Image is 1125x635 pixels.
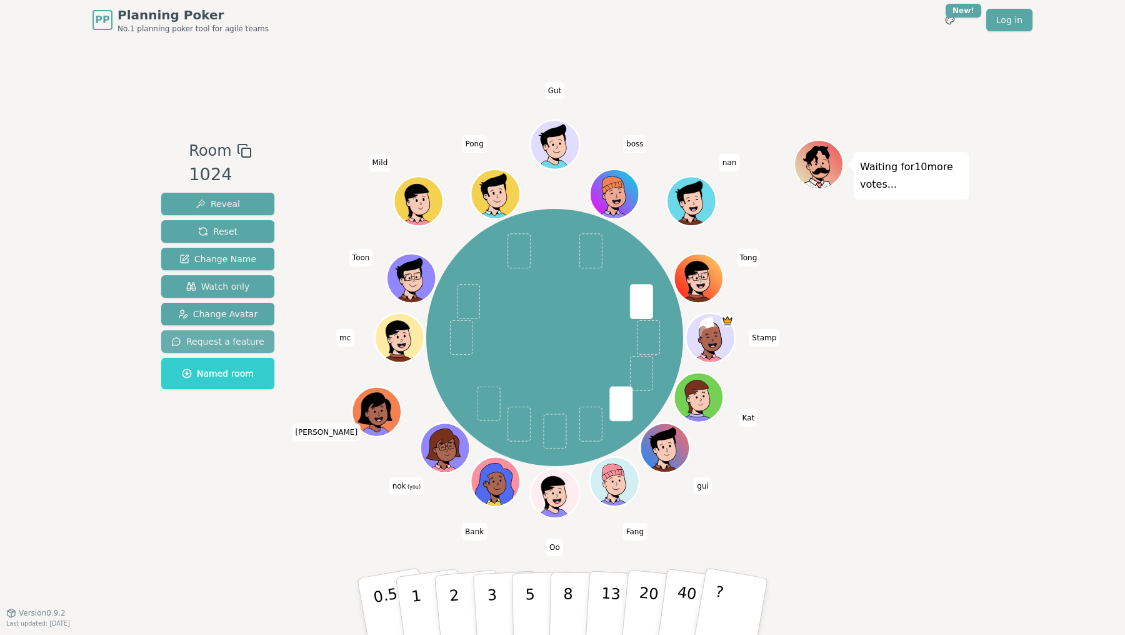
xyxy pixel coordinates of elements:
button: Reveal [161,193,274,215]
span: Planning Poker [117,6,269,24]
span: No.1 planning poker tool for agile teams [117,24,269,34]
span: Watch only [186,280,250,293]
span: Click to change your name [462,522,487,540]
span: Click to change your name [623,135,646,153]
button: Change Name [161,248,274,270]
span: Click to change your name [736,248,760,266]
span: Room [189,140,231,162]
button: Click to change your avatar [421,424,467,470]
span: Reset [198,225,237,238]
span: Click to change your name [369,154,391,171]
button: Version0.9.2 [6,608,66,618]
span: Reveal [196,198,240,210]
span: Click to change your name [694,477,712,495]
span: Click to change your name [292,424,361,441]
span: Click to change your name [719,154,740,171]
a: Log in [986,9,1032,31]
button: Request a feature [161,330,274,353]
a: PPPlanning PokerNo.1 planning poker tool for agile teams [92,6,269,34]
span: Change Name [179,253,256,265]
span: Click to change your name [336,329,354,347]
span: Click to change your name [623,522,647,540]
div: 1024 [189,162,251,188]
span: Click to change your name [546,539,563,556]
button: Named room [161,358,274,389]
span: Version 0.9.2 [19,608,66,618]
button: New! [939,9,961,31]
span: Change Avatar [178,308,258,320]
span: Click to change your name [389,477,424,495]
span: Click to change your name [349,248,373,266]
span: Click to change your name [462,135,486,153]
span: Stamp is the host [721,314,734,327]
button: Change Avatar [161,303,274,325]
button: Reset [161,220,274,243]
span: Named room [182,367,254,380]
span: (you) [406,484,421,490]
span: Request a feature [171,335,264,348]
span: Click to change your name [749,329,779,347]
div: New! [946,4,981,18]
span: Last updated: [DATE] [6,620,70,627]
p: Waiting for 10 more votes... [860,158,962,193]
span: PP [95,13,109,28]
span: Click to change your name [545,81,565,99]
span: Click to change your name [739,409,757,427]
button: Watch only [161,275,274,298]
